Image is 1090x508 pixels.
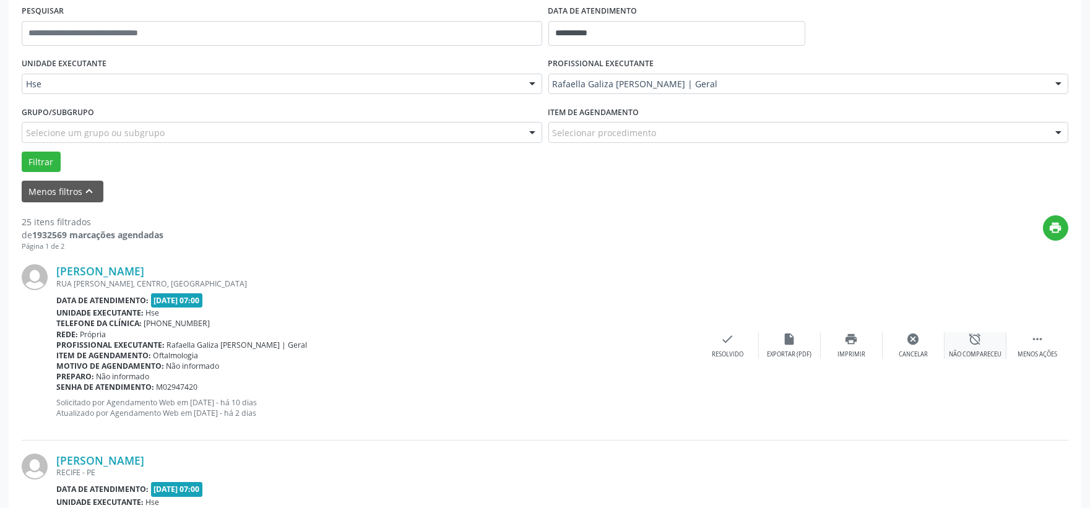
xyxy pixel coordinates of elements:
label: UNIDADE EXECUTANTE [22,54,106,74]
div: Cancelar [899,350,928,359]
span: Rafaella Galiza [PERSON_NAME] | Geral [167,340,308,350]
label: PESQUISAR [22,2,64,21]
span: Hse [26,78,517,90]
label: Item de agendamento [548,103,639,122]
div: Imprimir [837,350,865,359]
p: Solicitado por Agendamento Web em [DATE] - há 10 dias Atualizado por Agendamento Web em [DATE] - ... [56,397,697,418]
a: [PERSON_NAME] [56,264,144,278]
div: Menos ações [1018,350,1057,359]
img: img [22,264,48,290]
div: Exportar (PDF) [768,350,812,359]
strong: 1932569 marcações agendadas [32,229,163,241]
div: 25 itens filtrados [22,215,163,228]
b: Rede: [56,329,78,340]
i: alarm_off [969,332,982,346]
span: Selecionar procedimento [553,126,657,139]
b: Preparo: [56,371,94,382]
div: Resolvido [712,350,743,359]
div: Página 1 de 2 [22,241,163,252]
span: Não informado [97,371,150,382]
b: Unidade executante: [56,308,144,318]
span: Rafaella Galiza [PERSON_NAME] | Geral [553,78,1044,90]
div: de [22,228,163,241]
span: Hse [146,308,160,318]
b: Telefone da clínica: [56,318,142,329]
span: [DATE] 07:00 [151,482,203,496]
span: Oftalmologia [154,350,199,361]
div: RECIFE - PE [56,467,883,478]
b: Unidade executante: [56,497,144,507]
span: M02947420 [157,382,198,392]
button: Menos filtroskeyboard_arrow_up [22,181,103,202]
img: img [22,454,48,480]
label: PROFISSIONAL EXECUTANTE [548,54,654,74]
i: check [721,332,735,346]
button: Filtrar [22,152,61,173]
i: keyboard_arrow_up [83,184,97,198]
b: Senha de atendimento: [56,382,154,392]
b: Data de atendimento: [56,484,149,494]
i:  [1031,332,1044,346]
i: cancel [907,332,920,346]
span: Não informado [167,361,220,371]
b: Motivo de agendamento: [56,361,164,371]
div: Não compareceu [949,350,1001,359]
i: print [845,332,859,346]
b: Profissional executante: [56,340,165,350]
span: [PHONE_NUMBER] [144,318,210,329]
label: Grupo/Subgrupo [22,103,94,122]
i: print [1049,221,1063,235]
div: RUA [PERSON_NAME], CENTRO, [GEOGRAPHIC_DATA] [56,278,697,289]
label: DATA DE ATENDIMENTO [548,2,638,21]
button: print [1043,215,1068,241]
a: [PERSON_NAME] [56,454,144,467]
span: Própria [80,329,106,340]
span: [DATE] 07:00 [151,293,203,308]
span: Hse [146,497,160,507]
span: Selecione um grupo ou subgrupo [26,126,165,139]
i: insert_drive_file [783,332,797,346]
b: Item de agendamento: [56,350,151,361]
b: Data de atendimento: [56,295,149,306]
